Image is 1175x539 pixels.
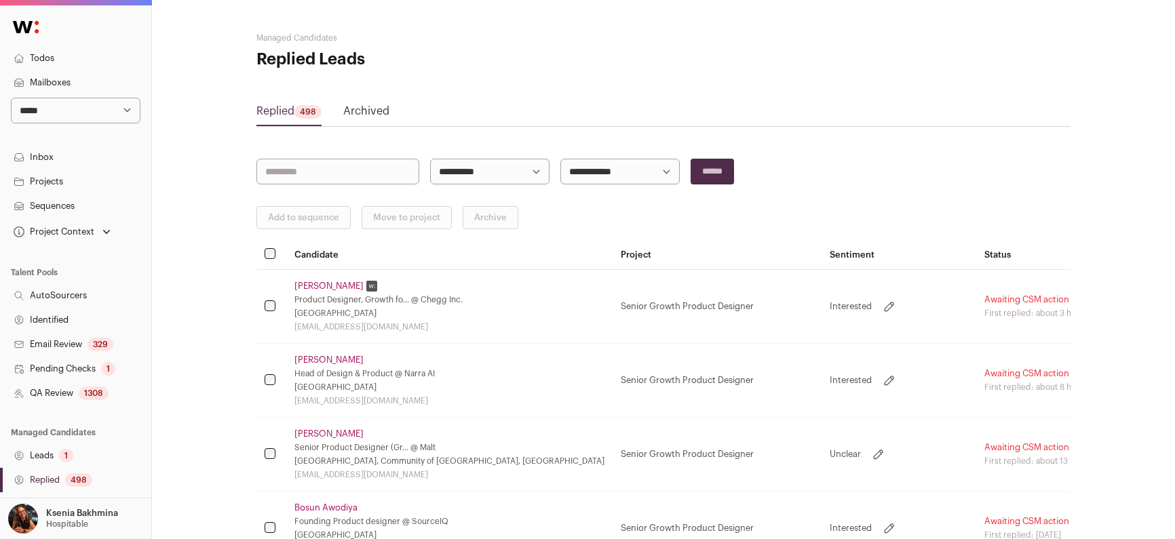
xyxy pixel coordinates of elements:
[984,382,1108,393] div: First replied: about 8 hours ago
[613,418,822,492] td: Senior Growth Product Designer
[256,103,322,125] a: Replied
[294,456,604,466] div: [GEOGRAPHIC_DATA], Community of [GEOGRAPHIC_DATA], [GEOGRAPHIC_DATA]
[830,301,872,312] p: Interested
[613,344,822,418] td: Senior Growth Product Designer
[830,449,861,460] p: Unclear
[46,519,88,530] p: Hospitable
[11,226,94,237] div: Project Context
[256,33,528,43] h2: Managed Candidates
[294,355,364,365] a: [PERSON_NAME]
[294,469,604,480] div: [EMAIL_ADDRESS][DOMAIN_NAME]
[294,516,604,527] div: Founding Product designer @ SourceIQ
[294,428,364,439] a: [PERSON_NAME]
[294,442,604,453] div: Senior Product Designer (Gr... @ Malt
[286,240,613,270] th: Candidate
[294,294,604,305] div: Product Designer, Growth fo... @ Chegg Inc.
[79,386,109,400] div: 1308
[294,395,604,406] div: [EMAIL_ADDRESS][DOMAIN_NAME]
[5,14,46,41] img: Wellfound
[294,105,322,119] div: 498
[294,368,604,379] div: Head of Design & Product @ Narra AI
[59,449,73,462] div: 1
[88,338,113,351] div: 329
[46,508,118,519] p: Ksenia Bakhmina
[984,368,1108,379] div: Awaiting CSM action
[65,473,92,487] div: 498
[8,504,38,534] img: 13968079-medium_jpg
[294,382,604,393] div: [GEOGRAPHIC_DATA]
[5,504,121,534] button: Open dropdown
[343,103,389,125] a: Archived
[830,375,872,386] p: Interested
[984,294,1108,305] div: Awaiting CSM action
[256,49,528,71] h1: Replied Leads
[294,281,364,292] a: [PERSON_NAME]
[984,442,1108,453] div: Awaiting CSM action
[822,240,976,270] th: Sentiment
[984,456,1108,466] div: First replied: about 13 hours ago
[830,523,872,534] p: Interested
[294,308,604,319] div: [GEOGRAPHIC_DATA]
[613,240,822,270] th: Project
[984,308,1108,319] div: First replied: about 3 hours ago
[984,516,1108,527] div: Awaiting CSM action
[101,362,115,376] div: 1
[294,321,604,332] div: [EMAIL_ADDRESS][DOMAIN_NAME]
[976,240,1116,270] th: Status
[11,222,113,241] button: Open dropdown
[613,270,822,344] td: Senior Growth Product Designer
[294,502,358,513] a: Bosun Awodiya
